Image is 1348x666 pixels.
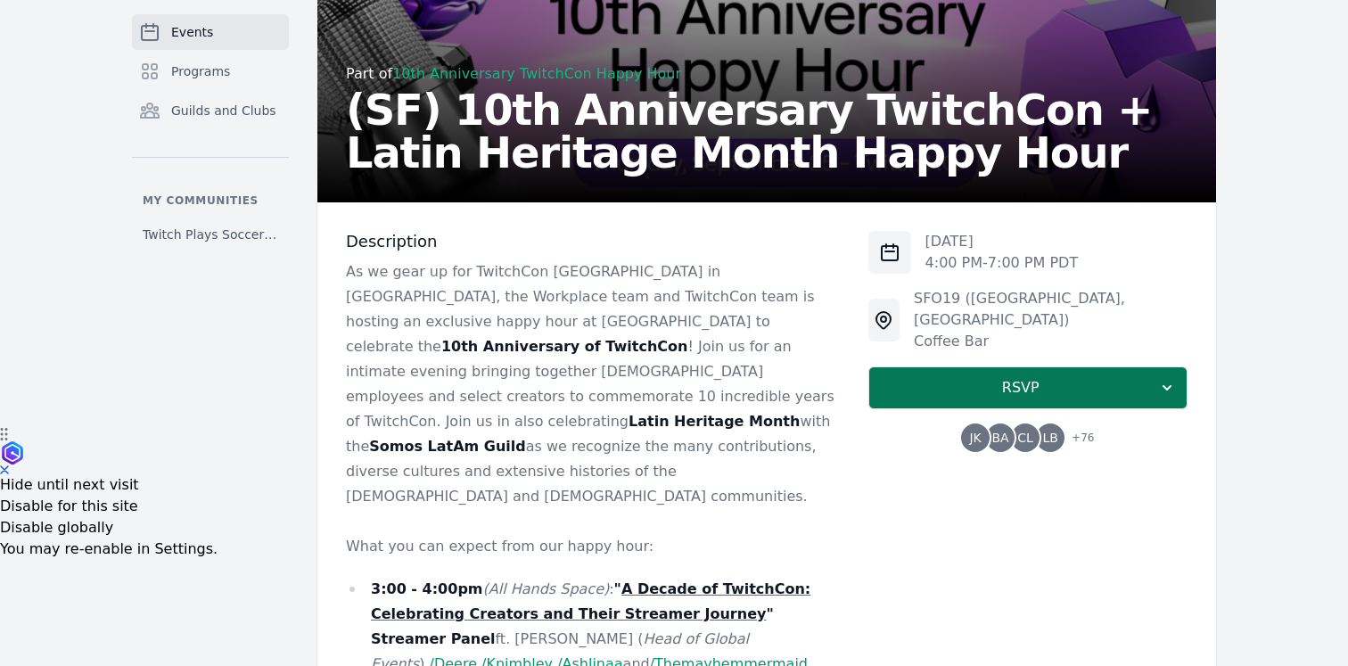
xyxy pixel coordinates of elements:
div: SFO19 ([GEOGRAPHIC_DATA], [GEOGRAPHIC_DATA]) [914,288,1188,331]
strong: " [614,580,621,597]
strong: 10th Anniversary of TwitchCon [441,338,688,355]
p: [DATE] [925,231,1079,252]
a: Twitch Plays Soccer Club [132,218,289,251]
p: What you can expect from our happy hour: [346,534,840,559]
p: As we gear up for TwitchCon [GEOGRAPHIC_DATA] in [GEOGRAPHIC_DATA], the Workplace team and Twitch... [346,259,840,509]
div: Part of [346,63,1188,85]
span: Programs [171,62,230,80]
span: BA [992,432,1009,444]
em: (All Hands Space) [483,580,610,597]
span: CL [1017,432,1033,444]
span: Guilds and Clubs [171,102,276,119]
strong: Latin Heritage Month [629,413,800,430]
strong: Somos LatAm Guild [369,438,525,455]
a: Programs [132,53,289,89]
button: RSVP [868,366,1188,409]
span: + 76 [1061,427,1094,452]
h3: Description [346,231,840,252]
p: 4:00 PM - 7:00 PM PDT [925,252,1079,274]
a: Events [132,14,289,50]
h2: (SF) 10th Anniversary TwitchCon + Latin Heritage Month Happy Hour [346,88,1188,174]
a: 10th Anniversary TwitchCon Happy Hour [392,65,681,82]
span: Events [171,23,213,41]
strong: Streamer Panel [371,630,496,647]
strong: 3:00 - 4:00pm [371,580,483,597]
a: Guilds and Clubs [132,93,289,128]
span: Twitch Plays Soccer Club [143,226,278,243]
span: JK [969,432,981,444]
span: LB [1042,432,1057,444]
p: My communities [132,193,289,208]
strong: " [766,605,773,622]
nav: Sidebar [132,14,289,251]
span: RSVP [884,377,1158,399]
div: Coffee Bar [914,331,1188,352]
